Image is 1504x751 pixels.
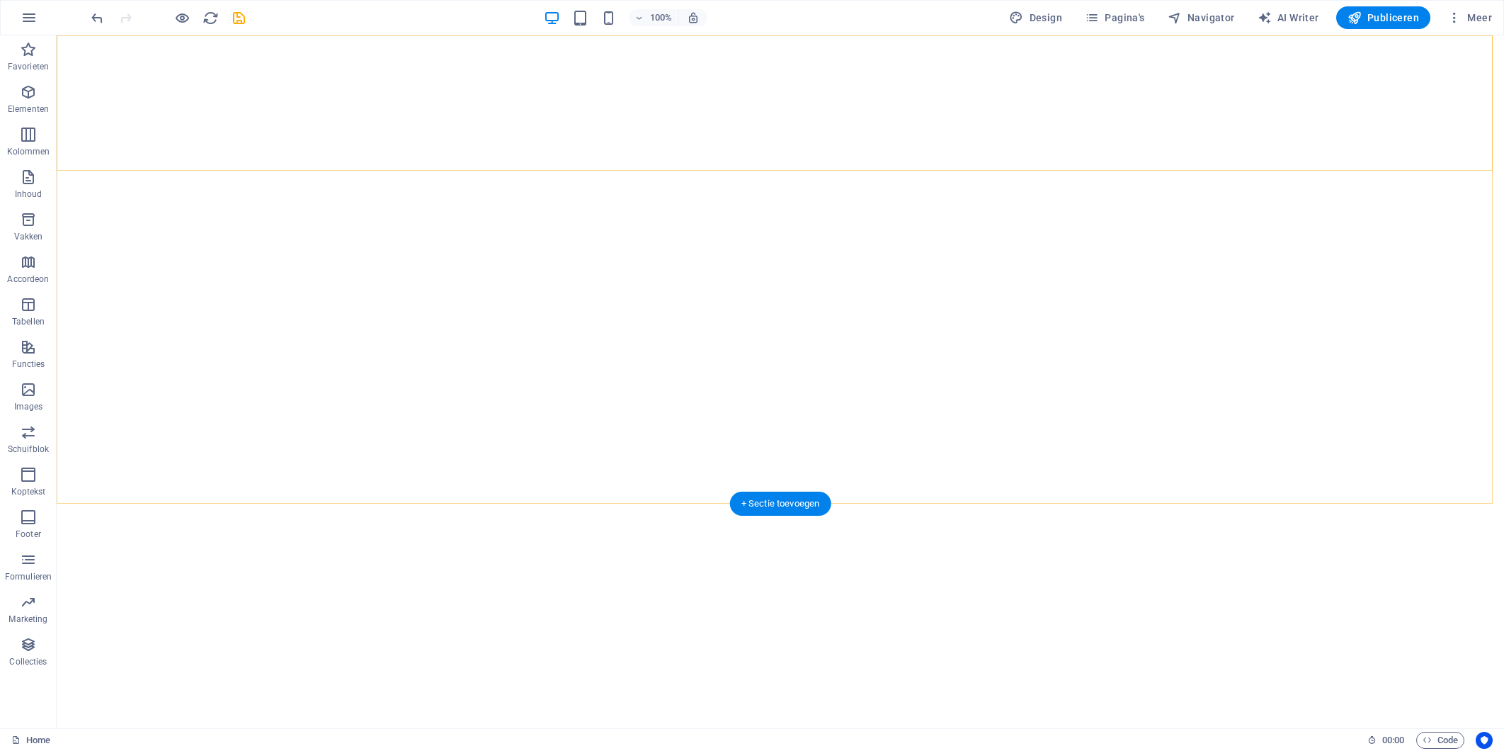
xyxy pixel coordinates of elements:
[12,316,45,327] p: Tabellen
[11,732,50,749] a: Klik om selectie op te heffen, dubbelklik om Pagina's te open
[730,492,831,516] div: + Sectie toevoegen
[89,10,106,26] i: Ongedaan maken: WhatsApp verwijderen (Ctrl+Z)
[629,9,679,26] button: 100%
[8,444,49,455] p: Schuifblok
[1392,735,1394,745] span: :
[5,571,52,582] p: Formulieren
[1079,6,1151,29] button: Pagina's
[1442,6,1498,29] button: Meer
[1003,6,1068,29] button: Design
[9,656,47,667] p: Collecties
[650,9,673,26] h6: 100%
[687,11,700,24] i: Stel bij het wijzigen van de grootte van de weergegeven website automatisch het juist zoomniveau ...
[230,9,247,26] button: save
[8,61,49,72] p: Favorieten
[8,614,47,625] p: Marketing
[1258,11,1319,25] span: AI Writer
[14,401,43,412] p: Images
[1476,732,1493,749] button: Usercentrics
[1252,6,1325,29] button: AI Writer
[1447,11,1492,25] span: Meer
[1416,732,1464,749] button: Code
[7,146,50,157] p: Kolommen
[1003,6,1068,29] div: Design (Ctrl+Alt+Y)
[203,10,219,26] i: Pagina opnieuw laden
[1348,11,1419,25] span: Publiceren
[7,273,49,285] p: Accordeon
[1085,11,1145,25] span: Pagina's
[1336,6,1430,29] button: Publiceren
[1367,732,1405,749] h6: Sessietijd
[231,10,247,26] i: Opslaan (Ctrl+S)
[14,231,43,242] p: Vakken
[1009,11,1062,25] span: Design
[173,9,190,26] button: Klik hier om de voorbeeldmodus te verlaten en verder te gaan met bewerken
[16,529,41,540] p: Footer
[1162,6,1241,29] button: Navigator
[1423,732,1458,749] span: Code
[11,486,46,497] p: Koptekst
[15,188,42,200] p: Inhoud
[89,9,106,26] button: undo
[1382,732,1404,749] span: 00 00
[202,9,219,26] button: reload
[12,358,45,370] p: Functies
[8,103,49,115] p: Elementen
[1168,11,1235,25] span: Navigator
